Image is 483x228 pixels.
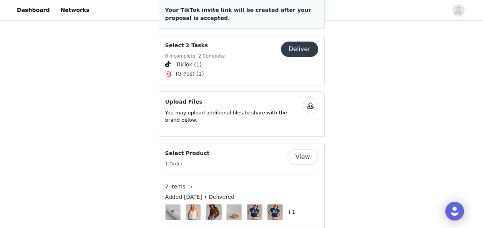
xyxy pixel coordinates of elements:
[165,193,235,201] span: Added [DATE] • Delivered
[268,204,282,220] img: Feeling 23 Crop Graphic Tee
[455,4,462,17] div: avatar
[159,35,325,85] div: Select 2 Tasks
[165,7,311,21] span: Your TikTok invite link will be created after your proposal is accepted.
[445,202,464,220] div: Open Intercom Messenger
[247,202,262,222] img: Image Background Blur
[186,202,201,222] img: Image Background Blur
[287,208,295,216] h4: +1
[165,53,225,59] h5: 0 Incomplete, 2 Complete
[56,2,94,19] a: Networks
[267,202,283,222] img: Image Background Blur
[247,204,261,220] img: Feeling 23 Crop Graphic Tee
[207,204,221,220] img: Tied Up In Vibes Crochet Sweater
[165,41,225,50] h4: Select 2 Tasks
[165,149,210,157] h4: Select Product
[165,71,171,77] img: Instagram Icon
[227,204,241,220] img: Desert Daze Straw Cowboy Hat
[166,204,180,220] img: It Girl O’Clock Rhinestone Watch Bracelet
[12,2,54,19] a: Dashboard
[281,41,318,57] button: Deliver
[287,149,318,165] button: View
[176,70,204,78] span: IG Post (1)
[206,202,222,222] img: Image Background Blur
[165,202,181,222] img: Image Background Blur
[176,61,202,69] span: TikTok (1)
[186,204,200,220] img: Sweet But Not Subtle Lace Peplum Cami Top
[226,202,242,222] img: Image Background Blur
[165,98,303,106] h4: Upload Files
[165,109,303,124] p: You may upload additional files to share with the brand below.
[165,160,210,167] h5: 1 Order
[165,183,186,191] span: 7 Items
